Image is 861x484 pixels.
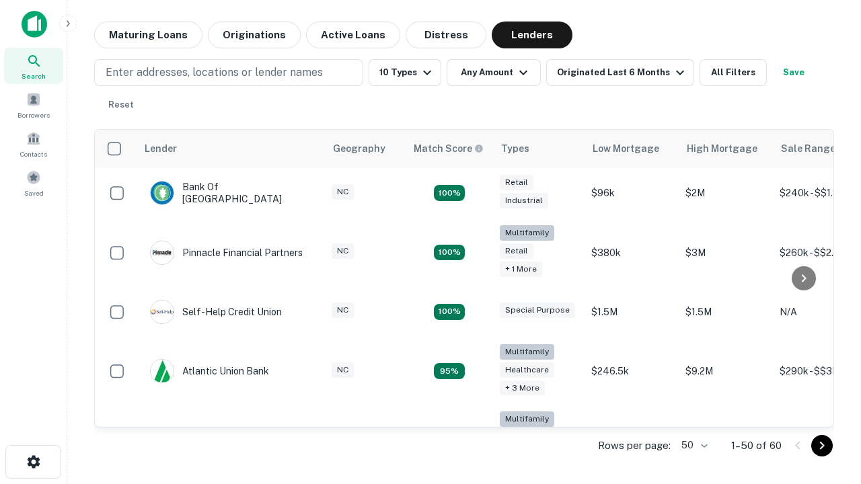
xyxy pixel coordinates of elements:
h6: Match Score [414,141,481,156]
p: Enter addresses, locations or lender names [106,65,323,81]
div: The Fidelity Bank [150,427,259,451]
p: Rows per page: [598,438,671,454]
td: $380k [585,218,679,286]
td: $9.2M [679,337,773,405]
button: Distress [406,22,486,48]
button: Enter addresses, locations or lender names [94,59,363,86]
button: Reset [100,91,143,118]
button: All Filters [700,59,767,86]
div: + 1 more [500,261,542,277]
div: High Mortgage [687,140,757,157]
div: Matching Properties: 15, hasApolloMatch: undefined [434,185,465,201]
div: Atlantic Union Bank [150,359,269,383]
div: Geography [333,140,385,157]
div: Retail [500,175,533,190]
div: Retail [500,243,533,259]
th: Low Mortgage [585,130,679,167]
button: Any Amount [447,59,541,86]
img: picture [151,182,174,204]
img: picture [151,360,174,382]
div: Pinnacle Financial Partners [150,241,303,265]
img: picture [151,241,174,264]
button: Go to next page [811,435,833,456]
button: Originated Last 6 Months [546,59,694,86]
span: Saved [24,188,44,198]
div: Healthcare [500,362,554,378]
div: Capitalize uses an advanced AI algorithm to match your search with the best lender. The match sco... [414,141,484,156]
button: 10 Types [369,59,441,86]
td: $246k [585,405,679,473]
td: $2M [679,167,773,218]
div: NC [332,243,354,259]
div: Originated Last 6 Months [557,65,688,81]
div: NC [332,362,354,378]
img: capitalize-icon.png [22,11,47,38]
div: Bank Of [GEOGRAPHIC_DATA] [150,181,311,205]
th: High Mortgage [679,130,773,167]
p: 1–50 of 60 [731,438,782,454]
span: Search [22,71,46,81]
td: $96k [585,167,679,218]
a: Borrowers [4,87,63,123]
button: Maturing Loans [94,22,202,48]
td: $3.2M [679,405,773,473]
div: Types [501,140,529,157]
iframe: Chat Widget [794,333,861,398]
div: Multifamily [500,225,554,241]
button: Save your search to get updates of matches that match your search criteria. [772,59,815,86]
a: Search [4,48,63,84]
div: Self-help Credit Union [150,300,282,324]
button: Lenders [492,22,572,48]
td: $1.5M [585,286,679,337]
div: NC [332,302,354,318]
div: Low Mortgage [593,140,659,157]
th: Geography [325,130,406,167]
div: Special Purpose [500,302,575,318]
div: Lender [145,140,177,157]
div: Matching Properties: 17, hasApolloMatch: undefined [434,245,465,261]
td: $1.5M [679,286,773,337]
button: Originations [208,22,301,48]
div: Matching Properties: 9, hasApolloMatch: undefined [434,363,465,379]
div: NC [332,184,354,200]
div: Matching Properties: 11, hasApolloMatch: undefined [434,304,465,320]
a: Saved [4,165,63,201]
td: $246.5k [585,337,679,405]
th: Capitalize uses an advanced AI algorithm to match your search with the best lender. The match sco... [406,130,493,167]
a: Contacts [4,126,63,162]
img: picture [151,300,174,323]
div: Industrial [500,193,548,208]
div: Sale Range [781,140,835,157]
div: Multifamily [500,344,554,360]
div: 50 [676,436,710,455]
th: Types [493,130,585,167]
span: Borrowers [17,110,50,120]
button: Active Loans [306,22,400,48]
div: + 3 more [500,380,545,396]
th: Lender [137,130,325,167]
span: Contacts [20,149,47,159]
td: $3M [679,218,773,286]
div: Multifamily [500,411,554,427]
